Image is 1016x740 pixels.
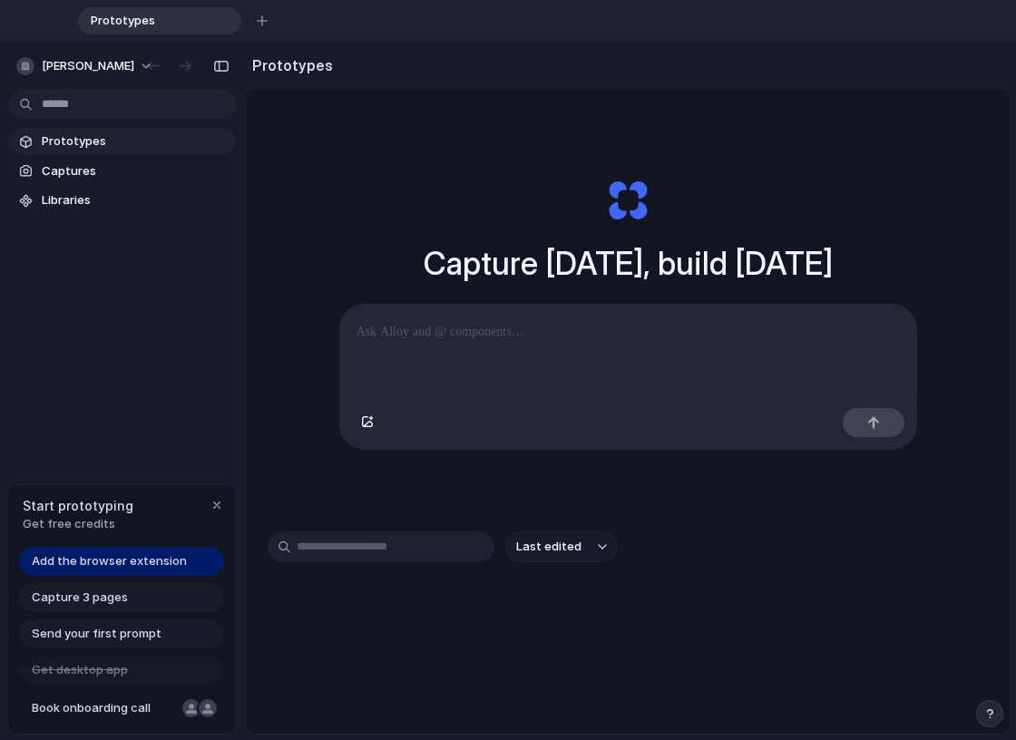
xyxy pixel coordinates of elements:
span: Get free credits [23,515,133,533]
a: Add the browser extension [19,547,224,576]
span: Prototypes [83,12,212,30]
span: Captures [42,162,229,180]
h2: Prototypes [245,54,333,76]
a: Libraries [9,187,236,214]
span: Libraries [42,191,229,209]
div: Nicole Kubica [181,697,202,719]
div: Prototypes [78,7,241,34]
span: Last edited [516,538,581,556]
div: Christian Iacullo [197,697,219,719]
button: [PERSON_NAME] [9,52,162,81]
span: Book onboarding call [32,699,175,717]
span: Add the browser extension [32,552,187,570]
a: Book onboarding call [19,694,224,723]
span: Capture 3 pages [32,589,128,607]
span: Get desktop app [32,661,128,679]
span: Start prototyping [23,496,133,515]
h1: Capture [DATE], build [DATE] [424,239,833,287]
span: [PERSON_NAME] [42,57,134,75]
span: Prototypes [42,132,229,151]
span: Send your first prompt [32,625,161,643]
a: Captures [9,158,236,185]
a: Prototypes [9,128,236,155]
button: Last edited [505,531,618,562]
